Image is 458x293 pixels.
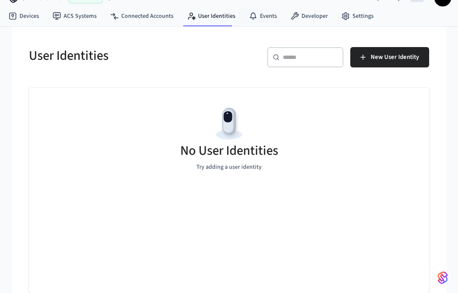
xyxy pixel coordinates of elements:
[196,163,262,172] p: Try adding a user identity
[103,8,180,24] a: Connected Accounts
[438,271,448,285] img: SeamLogoGradient.69752ec5.svg
[335,8,380,24] a: Settings
[180,142,278,159] h5: No User Identities
[46,8,103,24] a: ACS Systems
[371,52,419,63] span: New User Identity
[29,47,224,64] h5: User Identities
[284,8,335,24] a: Developer
[242,8,284,24] a: Events
[180,8,242,24] a: User Identities
[210,105,248,143] img: Devices Empty State
[2,8,46,24] a: Devices
[350,47,429,67] button: New User Identity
